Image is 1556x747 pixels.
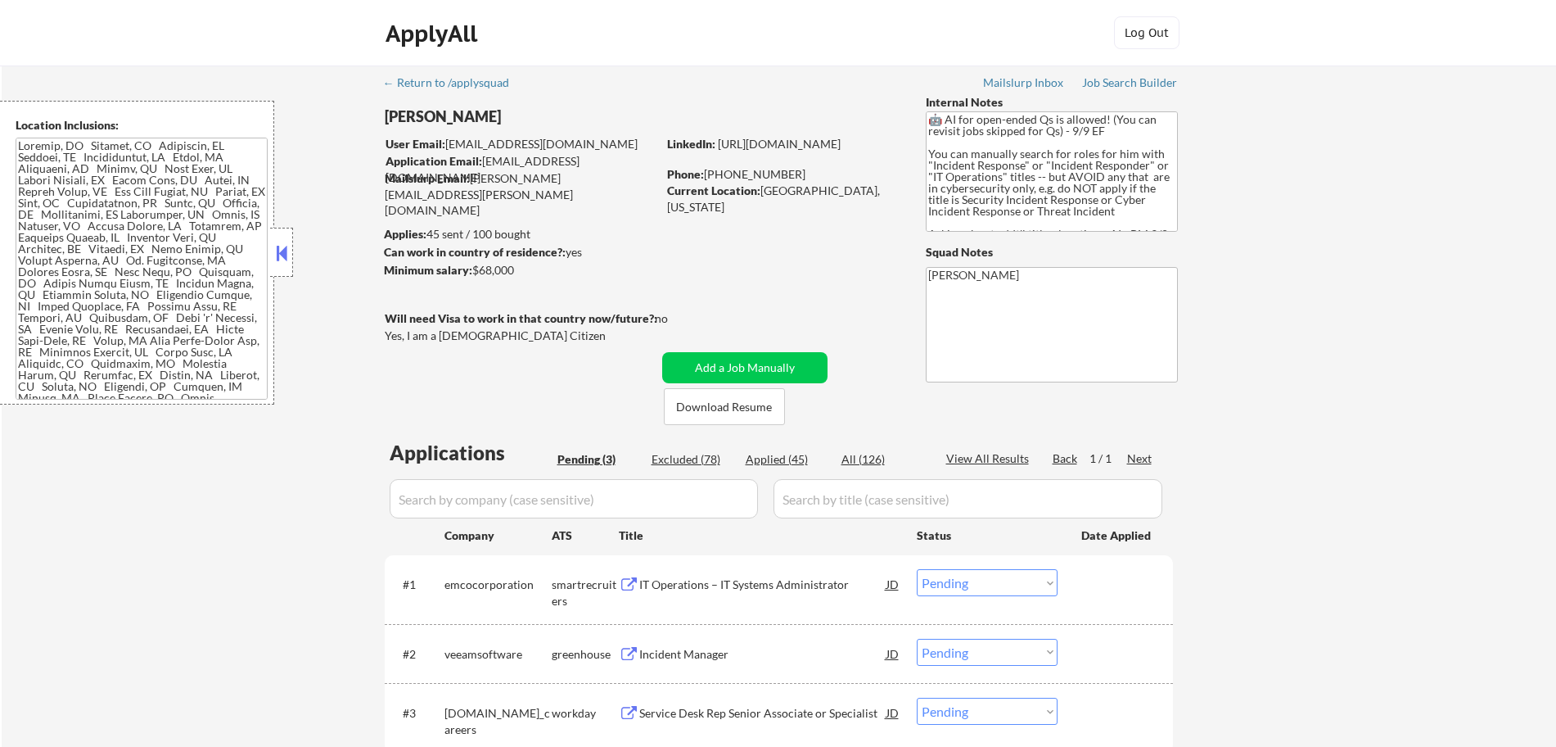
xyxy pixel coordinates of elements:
[383,76,525,93] a: ← Return to /applysquad
[386,153,656,185] div: [EMAIL_ADDRESS][DOMAIN_NAME]
[639,705,886,722] div: Service Desk Rep Senior Associate or Specialist
[384,227,426,241] strong: Applies:
[385,106,721,127] div: [PERSON_NAME]
[383,77,525,88] div: ← Return to /applysquad
[885,569,901,599] div: JD
[444,527,552,544] div: Company
[639,646,886,663] div: Incident Manager
[385,311,657,325] strong: Will need Visa to work in that country now/future?:
[390,479,758,518] input: Search by company (case sensitive)
[403,646,431,663] div: #2
[1082,77,1178,88] div: Job Search Builder
[385,328,661,344] div: Yes, I am a [DEMOGRAPHIC_DATA] Citizen
[885,698,901,727] div: JD
[384,226,656,242] div: 45 sent / 100 bought
[917,520,1058,550] div: Status
[746,451,828,468] div: Applied (45)
[386,20,482,48] div: ApplyAll
[444,577,552,593] div: emcocorporation
[386,154,482,168] strong: Application Email:
[667,167,704,181] strong: Phone:
[390,443,552,463] div: Applications
[384,263,472,277] strong: Minimum salary:
[384,245,566,259] strong: Can work in country of residence?:
[384,244,652,260] div: yes
[1082,76,1178,93] a: Job Search Builder
[384,262,656,278] div: $68,000
[552,705,619,722] div: workday
[403,577,431,593] div: #1
[385,170,656,219] div: [PERSON_NAME][EMAIL_ADDRESS][PERSON_NAME][DOMAIN_NAME]
[926,94,1178,111] div: Internal Notes
[619,527,901,544] div: Title
[773,479,1162,518] input: Search by title (case sensitive)
[386,136,656,152] div: [EMAIL_ADDRESS][DOMAIN_NAME]
[1127,450,1153,467] div: Next
[946,450,1034,467] div: View All Results
[444,705,552,737] div: [DOMAIN_NAME]_careers
[552,646,619,663] div: greenhouse
[16,117,268,134] div: Location Inclusions:
[983,77,1065,88] div: Mailslurp Inbox
[403,705,431,722] div: #3
[639,577,886,593] div: IT Operations – IT Systems Administrator
[1053,450,1079,467] div: Back
[652,451,733,468] div: Excluded (78)
[664,388,785,425] button: Download Resume
[841,451,923,468] div: All (126)
[552,527,619,544] div: ATS
[667,183,899,215] div: [GEOGRAPHIC_DATA], [US_STATE]
[557,451,639,468] div: Pending (3)
[1114,16,1179,49] button: Log Out
[983,76,1065,93] a: Mailslurp Inbox
[662,352,828,383] button: Add a Job Manually
[444,646,552,663] div: veeamsoftware
[655,310,701,327] div: no
[718,137,841,151] a: [URL][DOMAIN_NAME]
[1089,450,1127,467] div: 1 / 1
[552,577,619,609] div: smartrecruiters
[386,137,445,151] strong: User Email:
[667,183,760,197] strong: Current Location:
[1081,527,1153,544] div: Date Applied
[385,171,470,185] strong: Mailslurp Email:
[885,639,901,668] div: JD
[926,244,1178,260] div: Squad Notes
[667,166,899,183] div: [PHONE_NUMBER]
[667,137,715,151] strong: LinkedIn:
